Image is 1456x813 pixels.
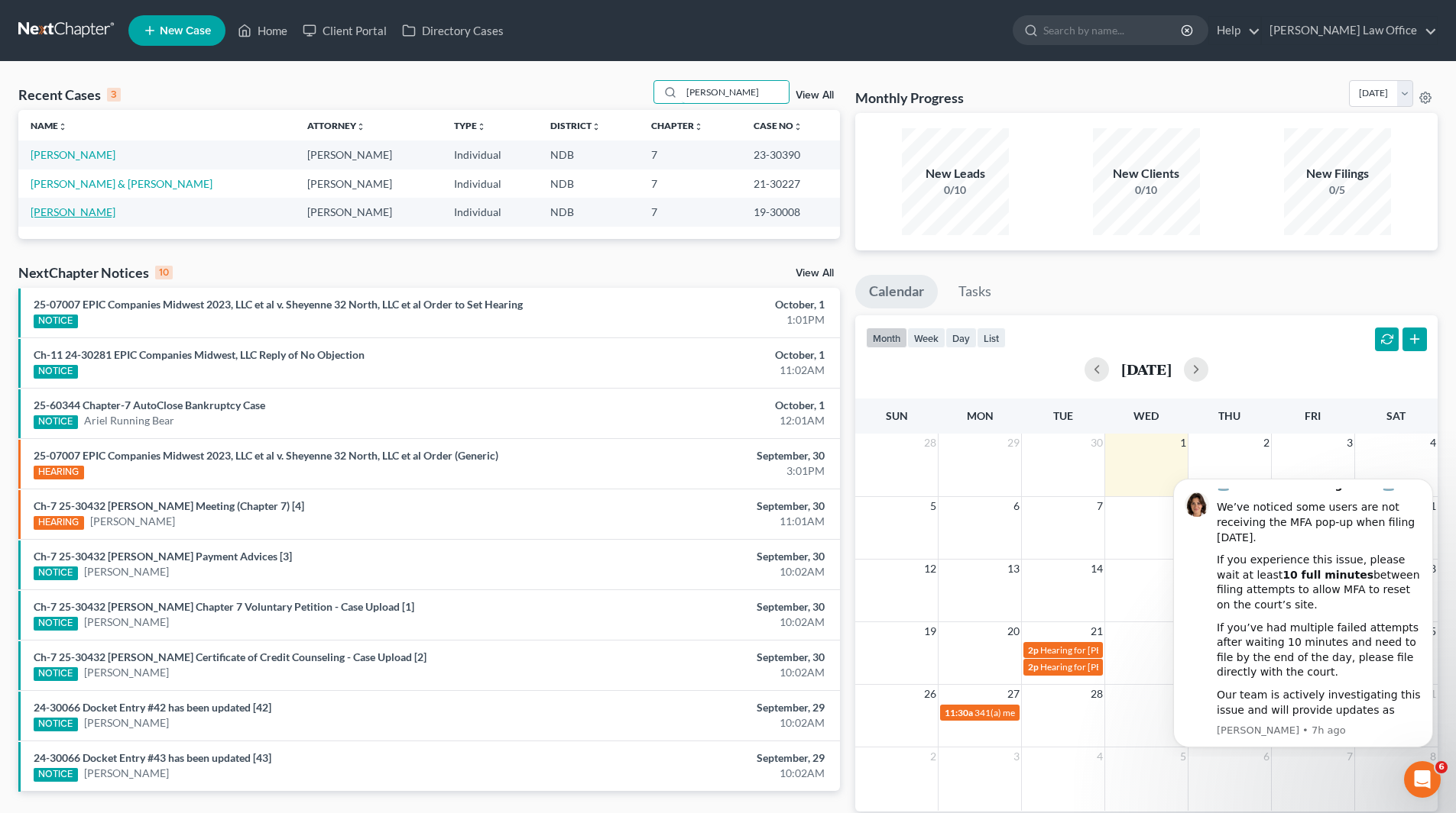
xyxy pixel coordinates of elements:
[571,715,825,731] div: 10:02AM
[571,700,825,715] div: September, 29
[84,413,174,428] a: Ariel Running Bear
[1150,465,1456,757] iframe: Intercom notifications message
[571,363,825,378] div: 11:02AM
[538,198,639,226] td: NDB
[945,707,973,718] span: 11:30a
[1006,560,1021,578] span: 13
[967,409,994,422] span: Mon
[1093,165,1200,182] div: New Clients
[571,665,825,680] div: 10:02AM
[1028,661,1039,673] span: 2p
[307,120,365,131] a: Attorneyunfold_more
[571,750,825,766] div: September, 29
[34,650,426,663] a: Ch-7 25-30432 [PERSON_NAME] Certificate of Credit Counseling - Case Upload [2]
[977,327,1006,348] button: list
[18,263,173,282] div: NextChapter Notices
[31,120,67,131] a: Nameunfold_more
[34,449,498,462] a: 25-07007 EPIC Companies Midwest 2023, LLC et al v. Sheyenne 32 North, LLC et al Order (Generic)
[929,747,938,766] span: 2
[295,140,442,169] td: [PERSON_NAME]
[945,275,1005,308] a: Tasks
[538,169,639,198] td: NDB
[1095,497,1104,515] span: 7
[1006,685,1021,703] span: 27
[1345,434,1354,452] span: 3
[682,81,789,103] input: Search by name...
[886,409,908,422] span: Sun
[1262,434,1271,452] span: 2
[923,434,938,452] span: 28
[394,17,511,44] a: Directory Cases
[34,768,78,782] div: NOTICE
[34,550,292,563] a: Ch-7 25-30432 [PERSON_NAME] Payment Advices [3]
[34,298,523,311] a: 25-07007 EPIC Companies Midwest 2023, LLC et al v. Sheyenne 32 North, LLC et al Order to Set Hearing
[442,198,538,226] td: Individual
[31,205,115,218] a: [PERSON_NAME]
[571,498,825,514] div: September, 30
[639,169,741,198] td: 7
[34,415,78,429] div: NOTICE
[1006,434,1021,452] span: 29
[902,165,1009,182] div: New Leads
[34,701,271,714] a: 24-30066 Docket Entry #42 has been updated [42]
[84,615,169,630] a: [PERSON_NAME]
[1089,434,1104,452] span: 30
[58,122,67,131] i: unfold_more
[1040,661,1240,673] span: Hearing for [PERSON_NAME] & [PERSON_NAME]
[34,516,84,530] div: HEARING
[1012,497,1021,515] span: 6
[1006,622,1021,640] span: 20
[34,566,78,580] div: NOTICE
[907,327,945,348] button: week
[1262,17,1437,44] a: [PERSON_NAME] Law Office
[442,140,538,169] td: Individual
[295,169,442,198] td: [PERSON_NAME]
[1305,409,1321,422] span: Fri
[34,466,84,479] div: HEARING
[18,85,121,104] div: Recent Cases
[1179,434,1188,452] span: 1
[538,140,639,169] td: NDB
[571,413,825,428] div: 12:01AM
[1284,182,1391,198] div: 0/5
[571,297,825,312] div: October, 1
[592,122,601,131] i: unfold_more
[34,667,78,681] div: NOTICE
[1386,409,1406,422] span: Sat
[639,198,741,226] td: 7
[1209,17,1260,44] a: Help
[84,766,169,781] a: [PERSON_NAME]
[1012,747,1021,766] span: 3
[1404,761,1441,798] iframe: Intercom live chat
[855,89,964,107] h3: Monthly Progress
[694,122,703,131] i: unfold_more
[571,650,825,665] div: September, 30
[651,120,703,131] a: Chapterunfold_more
[477,122,486,131] i: unfold_more
[855,275,938,308] a: Calendar
[1428,434,1438,452] span: 4
[550,120,601,131] a: Districtunfold_more
[356,122,365,131] i: unfold_more
[902,182,1009,198] div: 0/10
[442,169,538,198] td: Individual
[741,140,840,169] td: 23-30390
[1089,622,1104,640] span: 21
[796,268,834,279] a: View All
[295,198,442,226] td: [PERSON_NAME]
[1284,165,1391,182] div: New Filings
[1133,409,1159,422] span: Wed
[1218,409,1240,422] span: Thu
[571,766,825,781] div: 10:02AM
[923,622,938,640] span: 19
[1121,361,1172,377] h2: [DATE]
[155,266,173,279] div: 10
[34,499,304,512] a: Ch-7 25-30432 [PERSON_NAME] Meeting (Chapter 7) [4]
